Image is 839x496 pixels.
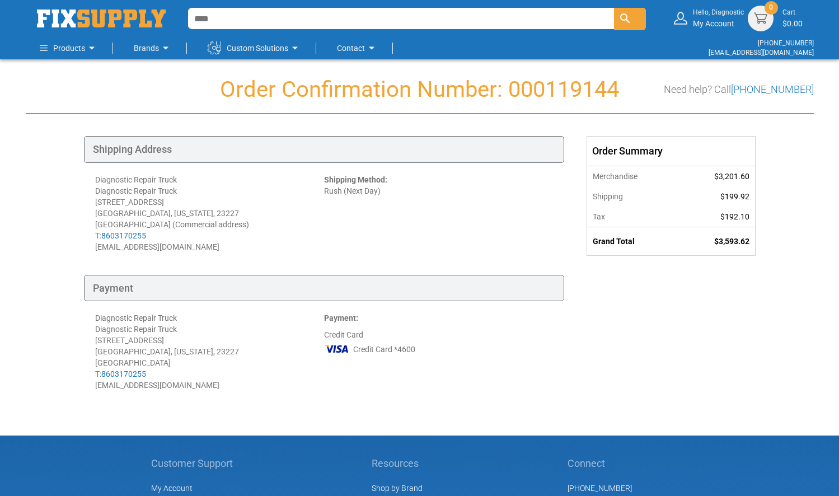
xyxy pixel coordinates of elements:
[587,137,755,166] div: Order Summary
[337,37,378,59] a: Contact
[587,166,679,186] th: Merchandise
[101,231,146,240] a: 8603170255
[324,313,358,322] strong: Payment:
[151,458,239,469] h5: Customer Support
[134,37,172,59] a: Brands
[372,458,435,469] h5: Resources
[714,237,749,246] span: $3,593.62
[664,84,814,95] h3: Need help? Call
[208,37,302,59] a: Custom Solutions
[714,172,749,181] span: $3,201.60
[693,8,744,17] small: Hello, Diagnostic
[587,207,679,227] th: Tax
[37,10,166,27] a: store logo
[568,484,632,493] a: [PHONE_NUMBER]
[37,10,166,27] img: Fix Industrial Supply
[568,458,688,469] h5: Connect
[324,175,387,184] strong: Shipping Method:
[353,344,415,355] span: Credit Card *4600
[782,19,803,28] span: $0.00
[324,312,553,391] div: Credit Card
[101,369,146,378] a: 8603170255
[324,174,553,252] div: Rush (Next Day)
[709,49,814,57] a: [EMAIL_ADDRESS][DOMAIN_NAME]
[372,484,423,493] a: Shop by Brand
[758,39,814,47] a: [PHONE_NUMBER]
[84,136,564,163] div: Shipping Address
[720,212,749,221] span: $192.10
[587,186,679,207] th: Shipping
[151,484,193,493] span: My Account
[84,275,564,302] div: Payment
[731,83,814,95] a: [PHONE_NUMBER]
[769,3,773,12] span: 0
[693,8,744,29] div: My Account
[40,37,99,59] a: Products
[95,174,324,252] div: Diagnostic Repair Truck Diagnostic Repair Truck [STREET_ADDRESS] [GEOGRAPHIC_DATA], [US_STATE], 2...
[593,237,635,246] strong: Grand Total
[324,340,350,357] img: VI
[782,8,803,17] small: Cart
[95,312,324,391] div: Diagnostic Repair Truck Diagnostic Repair Truck [STREET_ADDRESS] [GEOGRAPHIC_DATA], [US_STATE], 2...
[720,192,749,201] span: $199.92
[26,77,814,102] h1: Order Confirmation Number: 000119144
